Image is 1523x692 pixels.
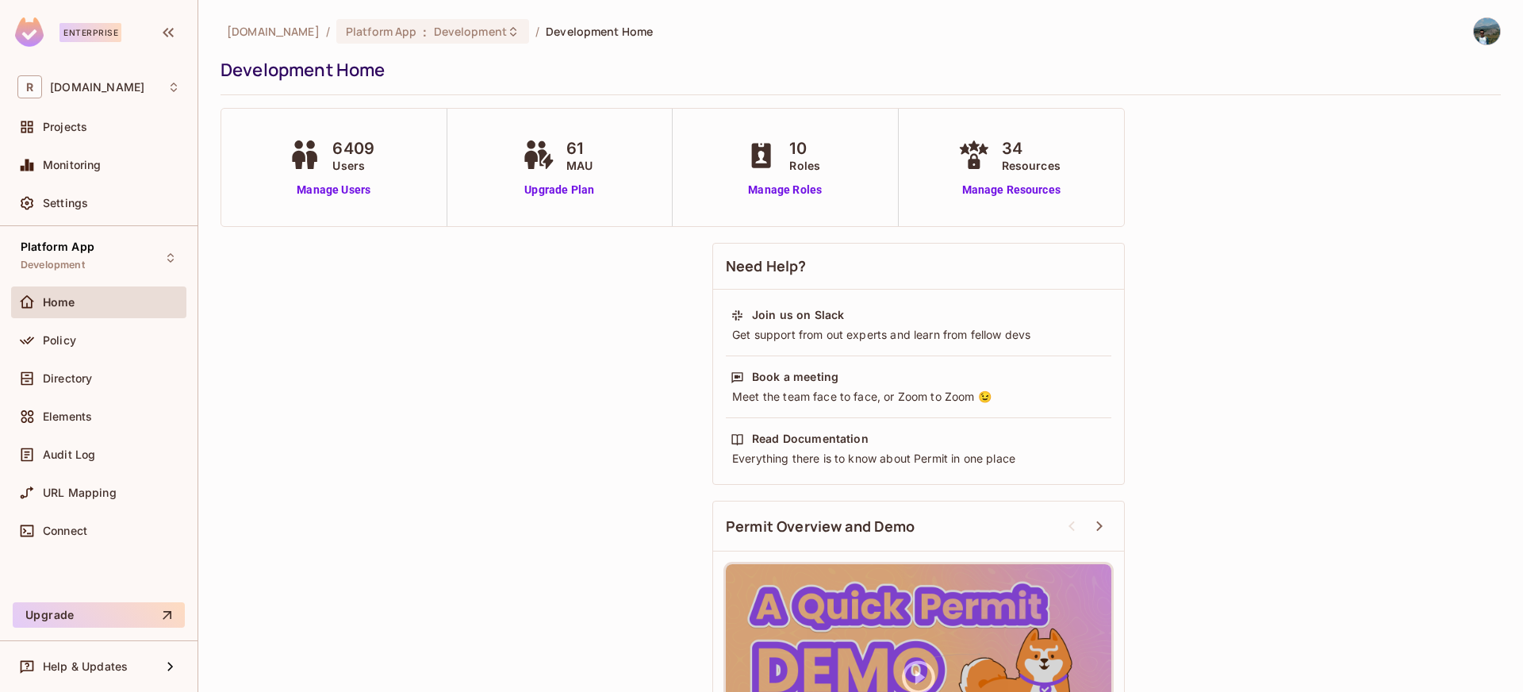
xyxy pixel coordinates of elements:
span: Connect [43,525,87,537]
li: / [326,24,330,39]
button: Upgrade [13,602,185,628]
span: Users [332,157,374,174]
div: Get support from out experts and learn from fellow devs [731,327,1107,343]
span: Settings [43,197,88,210]
span: Policy [43,334,76,347]
img: SReyMgAAAABJRU5ErkJggg== [15,17,44,47]
span: Workspace: redica.com [50,81,144,94]
div: Everything there is to know about Permit in one place [731,451,1107,467]
span: Audit Log [43,448,95,461]
span: R [17,75,42,98]
span: Permit Overview and Demo [726,517,915,536]
span: Resources [1002,157,1061,174]
span: Directory [43,372,92,385]
li: / [535,24,539,39]
a: Manage Resources [954,182,1068,198]
div: Meet the team face to face, or Zoom to Zoom 😉 [731,389,1107,405]
div: Book a meeting [752,369,838,385]
div: Join us on Slack [752,307,844,323]
span: 34 [1002,136,1061,160]
img: Alejandro Duarte Sánchez [1474,18,1500,44]
span: Development Home [546,24,653,39]
a: Manage Users [285,182,382,198]
a: Manage Roles [742,182,828,198]
span: Development [434,24,507,39]
span: 10 [789,136,820,160]
span: MAU [566,157,593,174]
div: Development Home [221,58,1493,82]
span: the active workspace [227,24,320,39]
span: Elements [43,410,92,423]
span: Development [21,259,85,271]
span: : [422,25,428,38]
a: Upgrade Plan [519,182,600,198]
span: Projects [43,121,87,133]
div: Read Documentation [752,431,869,447]
div: Enterprise [59,23,121,42]
span: 6409 [332,136,374,160]
span: Help & Updates [43,660,128,673]
span: Platform App [346,24,417,39]
span: 61 [566,136,593,160]
span: Roles [789,157,820,174]
span: Platform App [21,240,94,253]
span: URL Mapping [43,486,117,499]
span: Need Help? [726,256,807,276]
span: Monitoring [43,159,102,171]
span: Home [43,296,75,309]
